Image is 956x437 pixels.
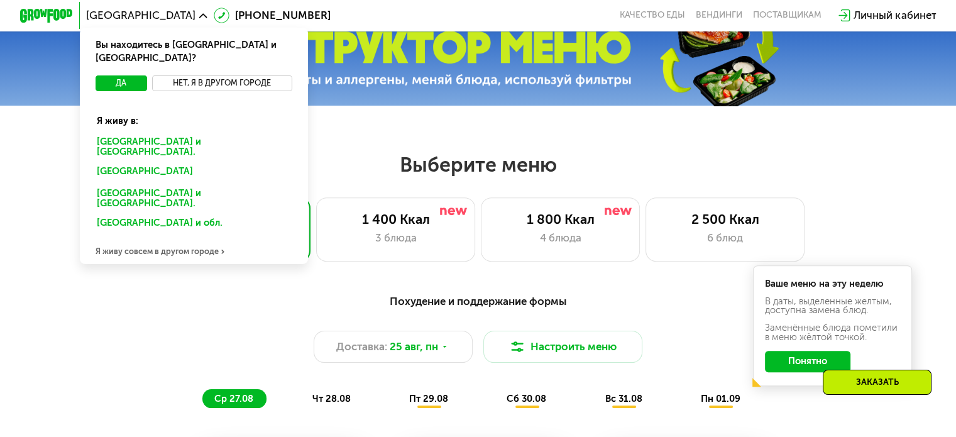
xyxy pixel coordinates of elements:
div: поставщикам [753,10,821,21]
div: [GEOGRAPHIC_DATA] [87,162,295,184]
h2: Выберите меню [43,152,914,177]
div: Заменённые блюда пометили в меню жёлтой точкой. [765,323,901,342]
div: Вы находитесь в [GEOGRAPHIC_DATA] и [GEOGRAPHIC_DATA]? [80,28,308,75]
div: 1 400 Ккал [330,211,461,227]
button: Настроить меню [483,331,643,363]
a: [PHONE_NUMBER] [214,8,331,23]
span: [GEOGRAPHIC_DATA] [86,10,195,21]
a: Вендинги [696,10,742,21]
span: вс 31.08 [605,393,642,404]
span: пт 29.08 [409,393,448,404]
div: 4 блюда [495,230,626,246]
span: чт 28.08 [312,393,350,404]
div: [GEOGRAPHIC_DATA] и обл. [87,214,295,236]
button: Да [96,75,146,91]
span: пн 01.09 [701,393,740,404]
button: Нет, я в другом городе [152,75,292,91]
div: Заказать [823,370,931,395]
div: [GEOGRAPHIC_DATA] и [GEOGRAPHIC_DATA]. [87,185,300,213]
div: В даты, выделенные желтым, доступна замена блюд. [765,297,901,316]
div: Я живу в: [87,104,300,128]
button: Понятно [765,351,850,372]
div: Ваше меню на эту неделю [765,279,901,289]
span: Доставка: [336,339,387,355]
div: Похудение и поддержание формы [85,293,871,309]
span: 25 авг, пн [390,339,438,355]
span: ср 27.08 [214,393,253,404]
div: 1 800 Ккал [495,211,626,227]
div: [GEOGRAPHIC_DATA] и [GEOGRAPHIC_DATA]. [87,133,300,161]
div: 2 500 Ккал [659,211,791,227]
div: Я живу совсем в другом городе [80,238,308,264]
div: Личный кабинет [854,8,936,23]
div: 6 блюд [659,230,791,246]
span: сб 30.08 [507,393,546,404]
div: 3 блюда [330,230,461,246]
a: Качество еды [620,10,685,21]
